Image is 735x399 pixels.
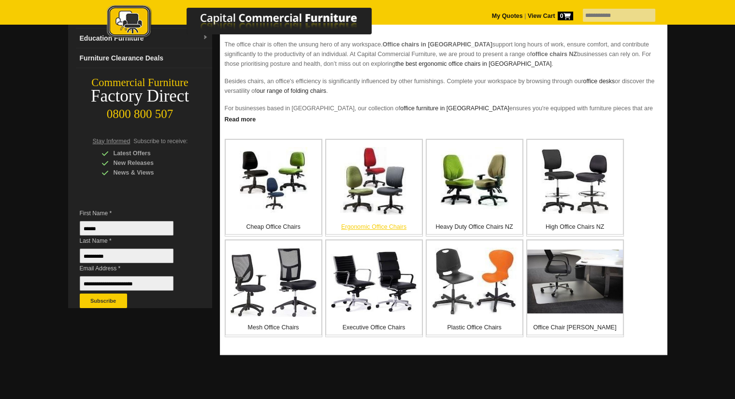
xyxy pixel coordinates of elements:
strong: Office chairs in [GEOGRAPHIC_DATA] [383,41,492,48]
p: Office Chair [PERSON_NAME] [527,323,623,332]
img: Office Chair Mats [527,250,623,313]
a: My Quotes [492,13,523,19]
img: Heavy Duty Office Chairs NZ [441,147,508,215]
p: Ergonomic Office Chairs [326,222,422,232]
img: Mesh Office Chairs [230,247,317,317]
strong: office chairs NZ [532,51,577,58]
span: Email Address * [80,264,188,273]
img: Cheap Office Chairs [240,147,307,215]
div: News & Views [101,168,193,177]
div: Factory Direct [68,89,212,103]
img: Executive Office Chairs [331,250,418,313]
a: office desks [583,78,615,85]
a: Ergonomic Office Chairs Ergonomic Office Chairs [325,139,423,236]
input: Last Name * [80,249,173,263]
p: The office chair is often the unsung hero of any workspace. support long hours of work, ensure co... [225,40,663,69]
a: Mesh Office Chairs Mesh Office Chairs [225,239,322,337]
span: Subscribe to receive: [133,138,187,145]
button: Subscribe [80,294,127,308]
a: Education Furnituredropdown [76,29,212,48]
span: First Name * [80,208,188,218]
a: Furniture Clearance Deals [76,48,212,68]
p: Cheap Office Chairs [226,222,321,232]
span: 0 [558,12,573,20]
a: office furniture in [GEOGRAPHIC_DATA] [400,105,509,112]
div: New Releases [101,158,193,168]
p: Executive Office Chairs [326,323,422,332]
div: Latest Offers [101,148,193,158]
span: Last Name * [80,236,188,246]
input: Email Address * [80,276,173,291]
a: Office Chair Mats Office Chair [PERSON_NAME] [526,239,624,337]
div: 0800 800 507 [68,103,212,121]
a: Capital Commercial Furniture Logo [80,5,418,43]
a: Heavy Duty Office Chairs NZ Heavy Duty Office Chairs NZ [426,139,523,236]
a: Cheap Office Chairs Cheap Office Chairs [225,139,322,236]
p: Mesh Office Chairs [226,323,321,332]
p: Heavy Duty Office Chairs NZ [427,222,522,232]
a: Click to read more [220,112,667,124]
div: Commercial Furniture [68,76,212,89]
p: For businesses based in [GEOGRAPHIC_DATA], our collection of ensures you're equipped with furnitu... [225,103,663,133]
img: Capital Commercial Furniture Logo [80,5,418,40]
a: Plastic Office Chairs Plastic Office Chairs [426,239,523,337]
img: Ergonomic Office Chairs [340,147,408,215]
a: Executive Office Chairs Executive Office Chairs [325,239,423,337]
span: Stay Informed [93,138,130,145]
a: View Cart0 [526,13,573,19]
a: High Office Chairs NZ High Office Chairs NZ [526,139,624,236]
p: Besides chairs, an office's efficiency is significantly influenced by other furnishings. Complete... [225,76,663,96]
a: our range of folding chairs [257,88,327,94]
input: First Name * [80,221,173,236]
img: Plastic Office Chairs [431,248,518,315]
p: High Office Chairs NZ [527,222,623,232]
strong: View Cart [528,13,573,19]
p: Plastic Office Chairs [427,323,522,332]
a: the best ergonomic office chairs in [GEOGRAPHIC_DATA] [395,60,551,67]
img: High Office Chairs NZ [541,148,609,214]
